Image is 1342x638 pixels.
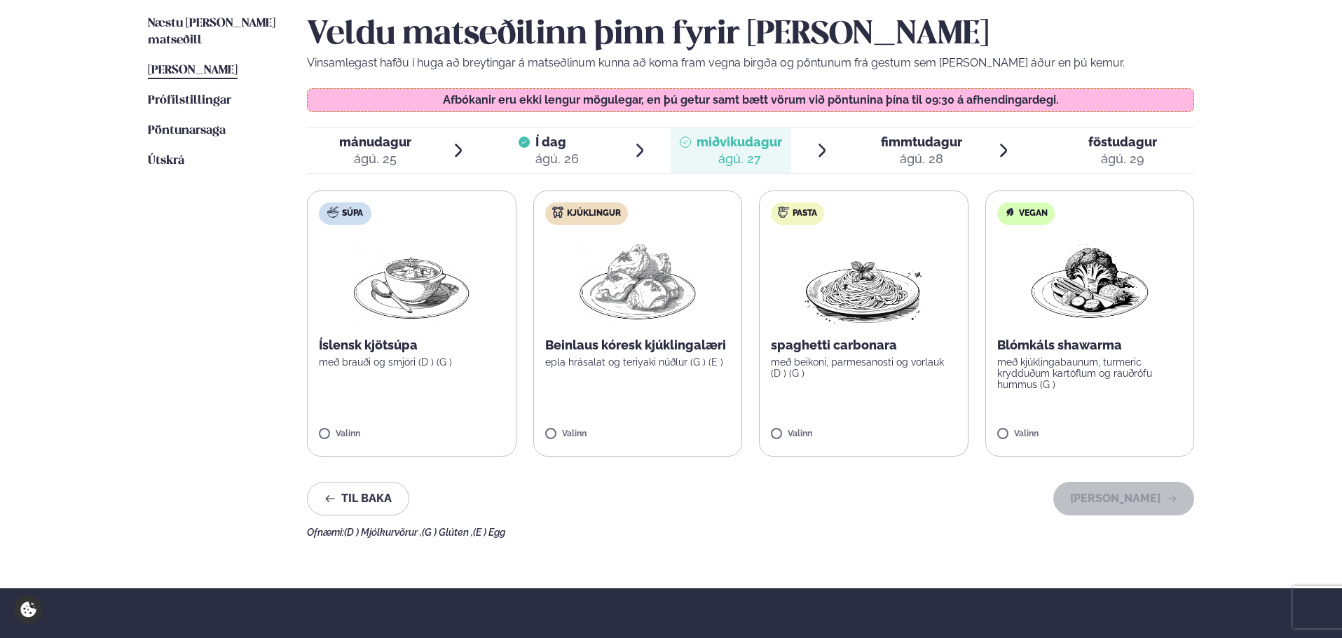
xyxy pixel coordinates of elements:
p: Vinsamlegast hafðu í huga að breytingar á matseðlinum kunna að koma fram vegna birgða og pöntunum... [307,55,1194,71]
img: Spagetti.png [802,236,925,326]
p: með kjúklingabaunum, turmeric krydduðum kartöflum og rauðrófu hummus (G ) [997,356,1183,390]
span: föstudagur [1088,134,1157,149]
div: ágú. 27 [697,151,782,167]
a: Næstu [PERSON_NAME] matseðill [148,15,279,49]
p: Beinlaus kóresk kjúklingalæri [545,337,731,354]
p: Blómkáls shawarma [997,337,1183,354]
p: með beikoni, parmesanosti og vorlauk (D ) (G ) [771,356,957,379]
img: soup.svg [327,207,338,218]
img: Chicken-thighs.png [576,236,699,326]
p: Íslensk kjötsúpa [319,337,505,354]
div: ágú. 25 [339,151,411,167]
span: (D ) Mjólkurvörur , [344,527,422,538]
a: Pöntunarsaga [148,123,226,139]
span: (G ) Glúten , [422,527,473,538]
span: Næstu [PERSON_NAME] matseðill [148,18,275,46]
a: Útskrá [148,153,184,169]
span: fimmtudagur [881,134,962,149]
button: [PERSON_NAME] [1053,482,1194,515]
span: Vegan [1019,208,1048,219]
span: mánudagur [339,134,411,149]
h2: Veldu matseðilinn þinn fyrir [PERSON_NAME] [307,15,1194,55]
img: chicken.svg [552,207,563,218]
div: ágú. 28 [881,151,962,167]
img: Soup.png [350,236,473,326]
p: með brauði og smjöri (D ) (G ) [319,356,505,368]
span: Í dag [535,134,579,151]
span: miðvikudagur [697,134,782,149]
p: Afbókanir eru ekki lengur mögulegar, en þú getur samt bætt vörum við pöntunina þína til 09:30 á a... [322,95,1180,106]
span: Prófílstillingar [148,95,231,106]
a: Cookie settings [14,595,43,624]
span: Kjúklingur [567,208,621,219]
img: Vegan.svg [1004,207,1015,218]
span: Pöntunarsaga [148,125,226,137]
img: Vegan.png [1028,236,1151,326]
div: ágú. 26 [535,151,579,167]
span: [PERSON_NAME] [148,64,238,76]
a: Prófílstillingar [148,92,231,109]
span: Súpa [342,208,363,219]
div: ágú. 29 [1088,151,1157,167]
span: (E ) Egg [473,527,505,538]
p: spaghetti carbonara [771,337,957,354]
span: Útskrá [148,155,184,167]
a: [PERSON_NAME] [148,62,238,79]
span: Pasta [793,208,817,219]
p: epla hrásalat og teriyaki núðlur (G ) (E ) [545,356,731,368]
button: Til baka [307,482,409,515]
img: pasta.svg [778,207,789,218]
div: Ofnæmi: [307,527,1194,538]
